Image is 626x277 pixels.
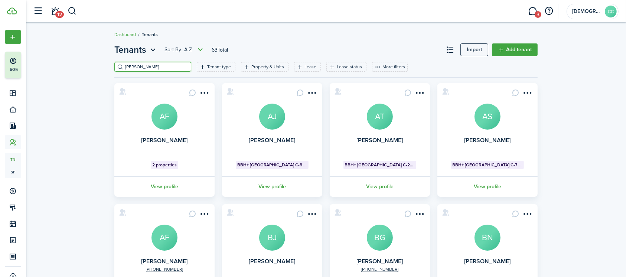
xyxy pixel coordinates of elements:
a: AF [151,104,177,130]
a: [PERSON_NAME] [464,257,511,265]
filter-tag: Open filter [197,62,235,72]
button: Open menu [164,45,205,54]
a: View profile [113,176,216,197]
span: Sort by [164,46,184,53]
span: A-Z [184,46,192,53]
a: BJ [259,225,285,251]
a: BN [475,225,501,251]
button: Search [68,5,77,17]
filter-tag: Open filter [326,62,366,72]
p: 50% [9,66,19,73]
avatar-text: CC [605,6,617,17]
button: Open resource center [543,5,555,17]
span: Tenants [142,31,158,38]
a: Import [460,43,488,56]
button: More filters [372,62,408,72]
filter-tag-label: Tenant type [207,63,231,70]
span: BBH+ [GEOGRAPHIC_DATA] C-8 Bed 2 [237,162,307,168]
span: BBH+ [GEOGRAPHIC_DATA] C-7 Bed 1 [453,162,523,168]
a: [PERSON_NAME] [357,136,403,144]
span: BBH+ [GEOGRAPHIC_DATA] C-27 Bed 2 [345,162,415,168]
button: Open sidebar [31,4,45,18]
a: [PHONE_NUMBER] [361,266,399,273]
a: sp [5,166,21,178]
button: Open menu [414,210,426,220]
header-page-total: 63 Total [212,46,228,54]
a: [PERSON_NAME] [141,257,188,265]
a: Notifications [48,2,62,21]
a: Add tenant [492,43,538,56]
a: AF [151,225,177,251]
button: Open menu [198,89,210,99]
a: AJ [259,104,285,130]
a: View profile [221,176,323,197]
button: Open menu [306,210,318,220]
a: View profile [329,176,431,197]
a: View profile [436,176,539,197]
span: 2 properties [152,162,177,168]
button: Open menu [198,210,210,220]
button: Sort byA-Z [164,45,205,54]
filter-tag-label: Lease status [337,63,362,70]
button: Open menu [521,210,533,220]
a: AT [367,104,393,130]
img: TenantCloud [7,7,17,14]
span: 3 [535,11,541,18]
filter-tag: Open filter [294,62,321,72]
input: Search here... [123,63,189,71]
a: tn [5,153,21,166]
filter-tag-label: Property & Units [251,63,284,70]
a: [PERSON_NAME] [357,257,403,265]
button: Open menu [5,30,21,44]
a: [PERSON_NAME] [249,257,296,265]
a: [PERSON_NAME] [141,136,188,144]
button: Open menu [521,89,533,99]
button: Open menu [306,89,318,99]
button: Open menu [114,43,158,56]
a: Messaging [526,2,540,21]
a: AS [475,104,501,130]
a: [PHONE_NUMBER] [146,266,183,273]
a: Dashboard [114,31,136,38]
button: 50% [5,52,66,78]
button: Tenants [114,43,158,56]
span: Tenants [114,43,146,56]
span: Catholic Charities of Northern Nevada [572,9,602,14]
button: Open menu [414,89,426,99]
filter-tag-label: Lease [304,63,316,70]
a: BG [367,225,393,251]
a: [PERSON_NAME] [464,136,511,144]
span: 12 [55,11,64,18]
filter-tag: Open filter [241,62,288,72]
a: [PERSON_NAME] [249,136,296,144]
